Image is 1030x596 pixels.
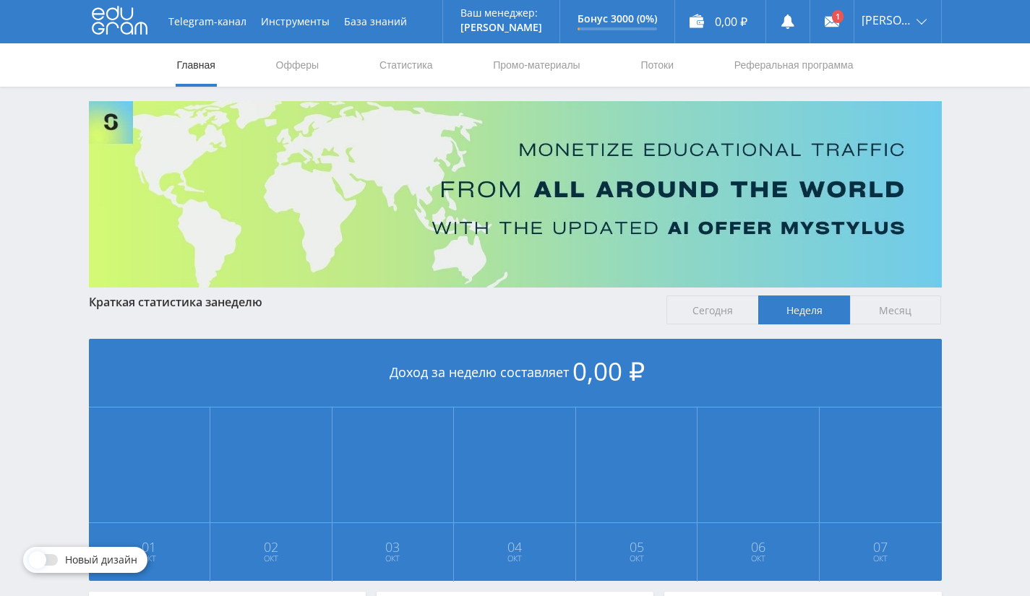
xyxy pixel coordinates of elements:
span: [PERSON_NAME] [862,14,912,26]
a: Потоки [639,43,675,87]
span: Месяц [850,295,942,324]
a: Промо-материалы [492,43,581,87]
span: неделю [218,294,262,310]
span: Окт [333,553,453,564]
a: Реферальная программа [733,43,855,87]
div: Краткая статистика за [89,295,653,308]
span: 03 [333,541,453,553]
p: Бонус 3000 (0%) [578,13,657,25]
span: Окт [577,553,697,564]
p: [PERSON_NAME] [460,22,542,33]
span: Неделя [758,295,850,324]
span: 02 [211,541,331,553]
span: 0,00 ₽ [572,354,645,388]
span: 05 [577,541,697,553]
div: Доход за неделю составляет [89,339,942,407]
span: 06 [698,541,818,553]
a: Статистика [378,43,434,87]
a: Главная [176,43,217,87]
span: Окт [90,553,210,564]
a: Офферы [275,43,321,87]
span: 07 [820,541,941,553]
p: Ваш менеджер: [460,7,542,19]
img: Banner [89,101,942,288]
span: Окт [455,553,575,564]
span: 04 [455,541,575,553]
span: Окт [820,553,941,564]
span: Сегодня [666,295,758,324]
span: 01 [90,541,210,553]
span: Окт [211,553,331,564]
span: Окт [698,553,818,564]
span: Новый дизайн [65,554,137,566]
